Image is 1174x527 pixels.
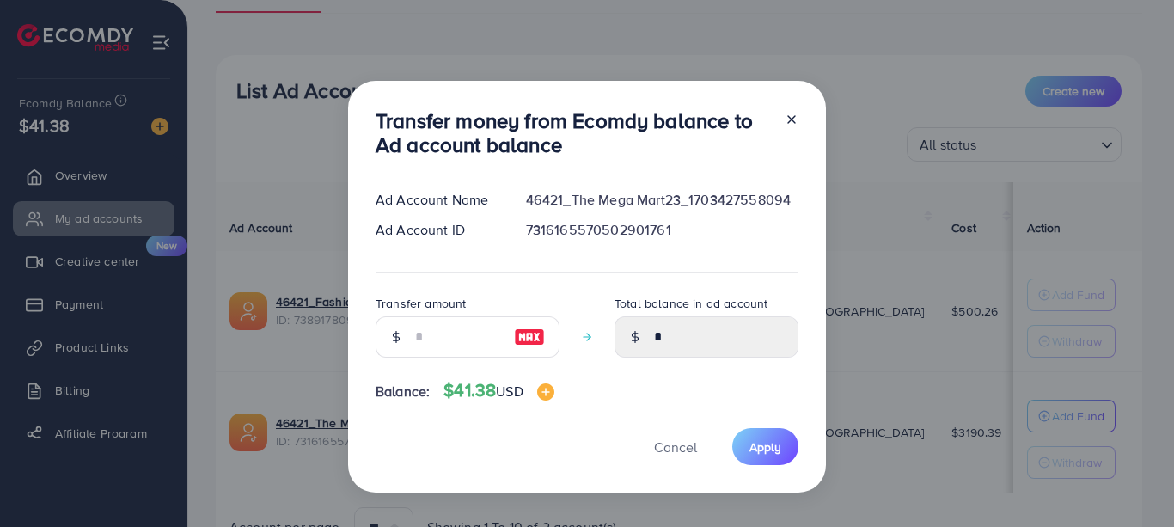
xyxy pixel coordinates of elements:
span: Cancel [654,438,697,457]
img: image [514,327,545,347]
img: image [537,383,554,401]
h4: $41.38 [443,380,553,401]
button: Apply [732,428,798,465]
span: Balance: [376,382,430,401]
label: Total balance in ad account [615,295,767,312]
h3: Transfer money from Ecomdy balance to Ad account balance [376,108,771,158]
div: Ad Account Name [362,190,512,210]
span: Apply [749,438,781,456]
div: 46421_The Mega Mart23_1703427558094 [512,190,812,210]
div: Ad Account ID [362,220,512,240]
div: 7316165570502901761 [512,220,812,240]
label: Transfer amount [376,295,466,312]
span: USD [496,382,523,401]
button: Cancel [633,428,718,465]
iframe: Chat [1101,450,1161,514]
